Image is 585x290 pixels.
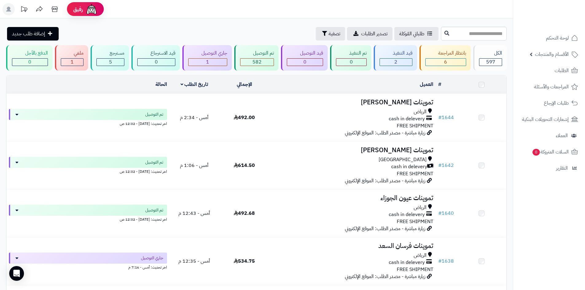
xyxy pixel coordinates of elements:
[556,164,568,172] span: التقارير
[394,58,397,66] span: 2
[329,45,372,71] a: تم التنفيذ 0
[517,31,581,45] a: لوحة التحكم
[178,257,210,265] span: أمس - 12:35 م
[479,50,502,57] div: الكل
[532,148,569,156] span: السلات المتروكة
[345,177,425,184] span: زيارة مباشرة - مصدر الطلب: الموقع الإلكتروني
[303,58,306,66] span: 0
[544,99,569,107] span: طلبات الإرجاع
[145,111,163,118] span: تم التوصيل
[535,50,569,59] span: الأقسام والمنتجات
[181,81,209,88] a: تاريخ الطلب
[555,66,569,75] span: الطلبات
[180,162,209,169] span: أمس - 1:06 م
[420,81,433,88] a: العميل
[206,58,209,66] span: 1
[9,266,24,281] div: Open Intercom Messenger
[438,162,442,169] span: #
[287,59,323,66] div: 0
[130,45,181,71] a: قيد الاسترجاع 0
[240,59,274,66] div: 582
[252,58,262,66] span: 582
[7,27,59,41] a: إضافة طلب جديد
[89,45,130,71] a: مسترجع 5
[141,255,163,261] span: جاري التوصيل
[418,45,472,71] a: بانتظار المراجعة 6
[426,59,466,66] div: 6
[96,50,124,57] div: مسترجع
[345,273,425,280] span: زيارة مباشرة - مصدر الطلب: الموقع الإلكتروني
[389,115,425,122] span: cash in delevery
[336,59,366,66] div: 0
[350,58,353,66] span: 0
[12,59,48,66] div: 0
[556,131,568,140] span: العملاء
[9,216,167,222] div: اخر تحديث: [DATE] - 12:02 ص
[138,59,175,66] div: 0
[272,147,433,154] h3: تموينات [PERSON_NAME]
[372,45,418,71] a: قيد التنفيذ 2
[517,63,581,78] a: الطلبات
[345,129,425,137] span: زيارة مباشرة - مصدر الطلب: الموقع الإلكتروني
[397,218,433,225] span: FREE SHIPMENT
[438,81,441,88] a: #
[145,207,163,213] span: تم التوصيل
[336,50,367,57] div: تم التنفيذ
[397,122,433,130] span: FREE SHIPMENT
[522,115,569,124] span: إشعارات التحويلات البنكية
[379,156,427,163] span: [GEOGRAPHIC_DATA]
[534,83,569,91] span: المراجعات والأسئلة
[345,225,425,232] span: زيارة مباشرة - مصدر الطلب: الموقع الإلكتروني
[61,59,84,66] div: 1
[517,96,581,110] a: طلبات الإرجاع
[414,108,427,115] span: الرياض
[438,210,442,217] span: #
[380,50,412,57] div: قيد التنفيذ
[71,58,74,66] span: 1
[233,45,280,71] a: تم التوصيل 582
[472,45,508,71] a: الكل597
[316,27,345,41] button: تصفية
[389,259,425,266] span: cash in delevery
[181,45,233,71] a: جاري التوصيل 1
[347,27,392,41] a: تصدير الطلبات
[438,257,454,265] a: #1638
[234,257,255,265] span: 534.75
[12,30,45,37] span: إضافة طلب جديد
[389,211,425,218] span: cash in delevery
[155,81,167,88] a: الحالة
[517,79,581,94] a: المراجعات والأسئلة
[380,59,412,66] div: 2
[189,59,227,66] div: 1
[532,149,540,156] span: 0
[517,128,581,143] a: العملاء
[394,27,439,41] a: طلباتي المُوكلة
[28,58,31,66] span: 0
[391,163,427,170] span: cash in delevery
[517,145,581,159] a: السلات المتروكة0
[272,99,433,106] h3: تموينات [PERSON_NAME]
[237,81,252,88] a: الإجمالي
[234,210,255,217] span: 492.68
[280,45,329,71] a: قيد التوصيل 0
[414,252,427,259] span: الرياض
[438,210,454,217] a: #1640
[155,58,158,66] span: 0
[543,17,579,30] img: logo-2.png
[5,45,54,71] a: الدفع بالآجل 0
[517,112,581,127] a: إشعارات التحويلات البنكية
[109,58,112,66] span: 5
[287,50,323,57] div: قيد التوصيل
[145,159,163,165] span: تم التوصيل
[12,50,48,57] div: الدفع بالآجل
[234,114,255,121] span: 492.00
[9,168,167,174] div: اخر تحديث: [DATE] - 12:02 ص
[9,264,167,270] div: اخر تحديث: أمس - 7:16 م
[97,59,124,66] div: 5
[517,161,581,176] a: التقارير
[188,50,227,57] div: جاري التوصيل
[272,242,433,249] h3: تموينات فرسان السعد
[444,58,447,66] span: 6
[85,3,98,15] img: ai-face.png
[16,3,32,17] a: تحديثات المنصة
